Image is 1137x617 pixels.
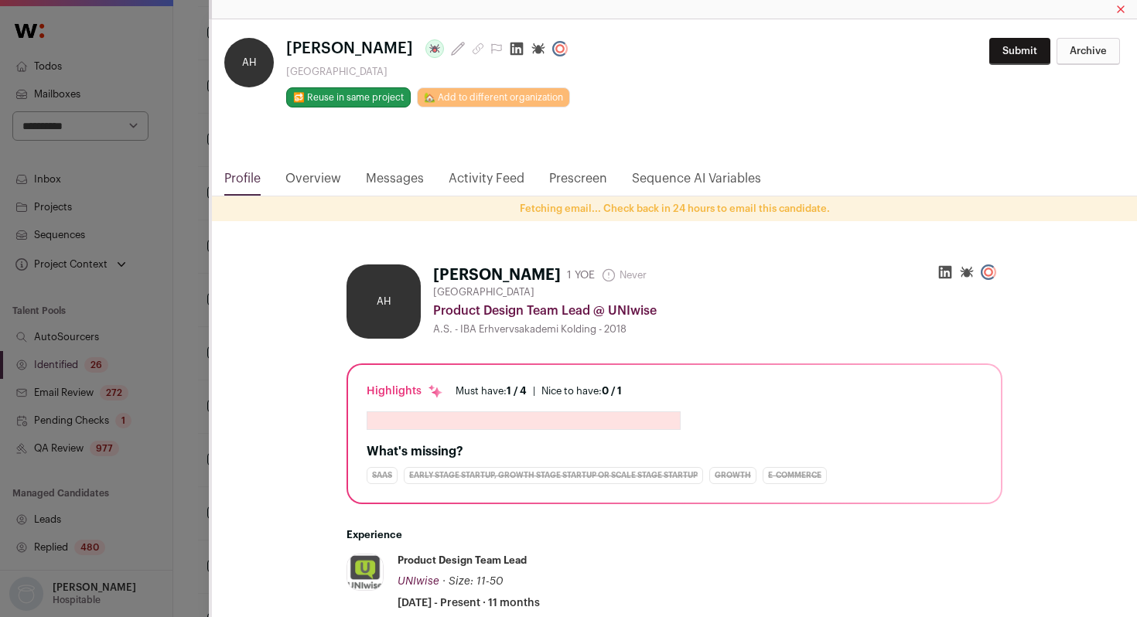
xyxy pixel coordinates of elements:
span: [PERSON_NAME] [286,38,413,60]
div: Product Design Team Lead [398,554,527,568]
button: 🔂 Reuse in same project [286,87,411,107]
div: SaaS [367,467,398,484]
span: [GEOGRAPHIC_DATA] [433,286,534,298]
div: Highlights [367,383,443,399]
div: E-commerce [763,467,827,484]
div: Early Stage Startup, Growth Stage Startup or Scale Stage Startup [404,467,703,484]
div: 1 YOE [567,268,595,283]
span: UNIwise [398,576,439,587]
span: · Size: 11-50 [442,576,504,587]
a: Sequence AI Variables [632,169,761,196]
span: [DATE] - Present · 11 months [398,595,540,611]
ul: | [456,385,622,397]
div: AH [347,264,421,339]
button: Archive [1057,38,1120,65]
button: Submit [989,38,1050,65]
a: Messages [366,169,424,196]
a: Overview [285,169,341,196]
a: Prescreen [549,169,607,196]
h2: What's missing? [367,442,982,461]
div: [GEOGRAPHIC_DATA] [286,66,574,78]
div: Product Design Team Lead @ UNIwise [433,302,1002,320]
p: Fetching email... Check back in 24 hours to email this candidate. [212,203,1137,215]
h2: Experience [347,529,1002,541]
h1: [PERSON_NAME] [433,264,561,286]
span: Never [601,268,647,283]
span: 1 / 4 [507,386,527,396]
a: Profile [224,169,261,196]
div: Nice to have: [541,385,622,397]
div: AH [224,38,274,87]
img: e0ef17548bd45a9afe38aa5756195360ae93059a2430f8d888e61cef227168fe.jpg [347,554,383,590]
div: Must have: [456,385,527,397]
a: 🏡 Add to different organization [417,87,570,107]
a: Activity Feed [449,169,524,196]
div: growth [709,467,756,484]
span: 0 / 1 [602,386,622,396]
div: A.S. - IBA Erhvervsakademi Kolding - 2018 [433,323,1002,336]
